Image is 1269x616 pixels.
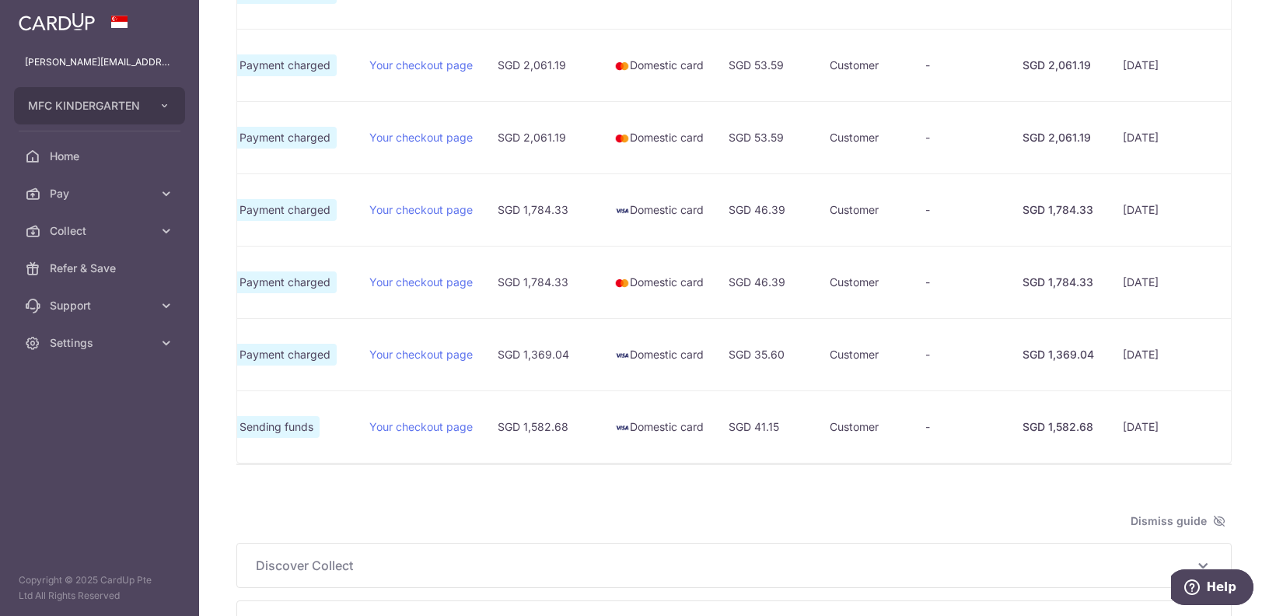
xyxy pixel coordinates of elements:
[50,186,152,201] span: Pay
[35,11,65,25] span: Help
[913,246,1010,318] td: -
[716,318,817,390] td: SGD 35.60
[233,54,337,76] span: Payment charged
[369,203,473,216] a: Your checkout page
[817,246,913,318] td: Customer
[485,173,602,246] td: SGD 1,784.33
[14,87,185,124] button: MFC KINDERGARTEN
[233,344,337,366] span: Payment charged
[1110,246,1218,318] td: [DATE]
[1023,419,1098,435] div: SGD 1,582.68
[716,246,817,318] td: SGD 46.39
[485,29,602,101] td: SGD 2,061.19
[369,58,473,72] a: Your checkout page
[817,101,913,173] td: Customer
[1023,275,1098,290] div: SGD 1,784.33
[614,275,630,291] img: mastercard-sm-87a3fd1e0bddd137fecb07648320f44c262e2538e7db6024463105ddbc961eb2.png
[50,223,152,239] span: Collect
[369,275,473,289] a: Your checkout page
[369,420,473,433] a: Your checkout page
[614,131,630,146] img: mastercard-sm-87a3fd1e0bddd137fecb07648320f44c262e2538e7db6024463105ddbc961eb2.png
[1110,390,1218,463] td: [DATE]
[602,390,716,463] td: Domestic card
[602,318,716,390] td: Domestic card
[233,127,337,149] span: Payment charged
[716,173,817,246] td: SGD 46.39
[1023,58,1098,73] div: SGD 2,061.19
[1023,347,1098,362] div: SGD 1,369.04
[19,12,95,31] img: CardUp
[1023,202,1098,218] div: SGD 1,784.33
[233,199,337,221] span: Payment charged
[369,348,473,361] a: Your checkout page
[913,101,1010,173] td: -
[233,271,337,293] span: Payment charged
[602,101,716,173] td: Domestic card
[485,390,602,463] td: SGD 1,582.68
[1023,130,1098,145] div: SGD 2,061.19
[25,54,174,70] p: [PERSON_NAME][EMAIL_ADDRESS][DOMAIN_NAME]
[1110,101,1218,173] td: [DATE]
[485,101,602,173] td: SGD 2,061.19
[913,318,1010,390] td: -
[1110,29,1218,101] td: [DATE]
[50,261,152,276] span: Refer & Save
[50,298,152,313] span: Support
[369,131,473,144] a: Your checkout page
[28,98,143,114] span: MFC KINDERGARTEN
[716,29,817,101] td: SGD 53.59
[256,556,1194,575] span: Discover Collect
[602,173,716,246] td: Domestic card
[1110,173,1218,246] td: [DATE]
[602,246,716,318] td: Domestic card
[1110,318,1218,390] td: [DATE]
[50,149,152,164] span: Home
[817,390,913,463] td: Customer
[50,335,152,351] span: Settings
[716,101,817,173] td: SGD 53.59
[614,348,630,363] img: visa-sm-192604c4577d2d35970c8ed26b86981c2741ebd56154ab54ad91a526f0f24972.png
[233,416,320,438] span: Sending funds
[485,318,602,390] td: SGD 1,369.04
[614,420,630,436] img: visa-sm-192604c4577d2d35970c8ed26b86981c2741ebd56154ab54ad91a526f0f24972.png
[913,29,1010,101] td: -
[485,246,602,318] td: SGD 1,784.33
[913,390,1010,463] td: -
[602,29,716,101] td: Domestic card
[817,173,913,246] td: Customer
[614,58,630,74] img: mastercard-sm-87a3fd1e0bddd137fecb07648320f44c262e2538e7db6024463105ddbc961eb2.png
[614,203,630,219] img: visa-sm-192604c4577d2d35970c8ed26b86981c2741ebd56154ab54ad91a526f0f24972.png
[913,173,1010,246] td: -
[1171,569,1253,608] iframe: Opens a widget where you can find more information
[817,318,913,390] td: Customer
[817,29,913,101] td: Customer
[1131,512,1225,530] span: Dismiss guide
[716,390,817,463] td: SGD 41.15
[256,556,1212,575] p: Discover Collect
